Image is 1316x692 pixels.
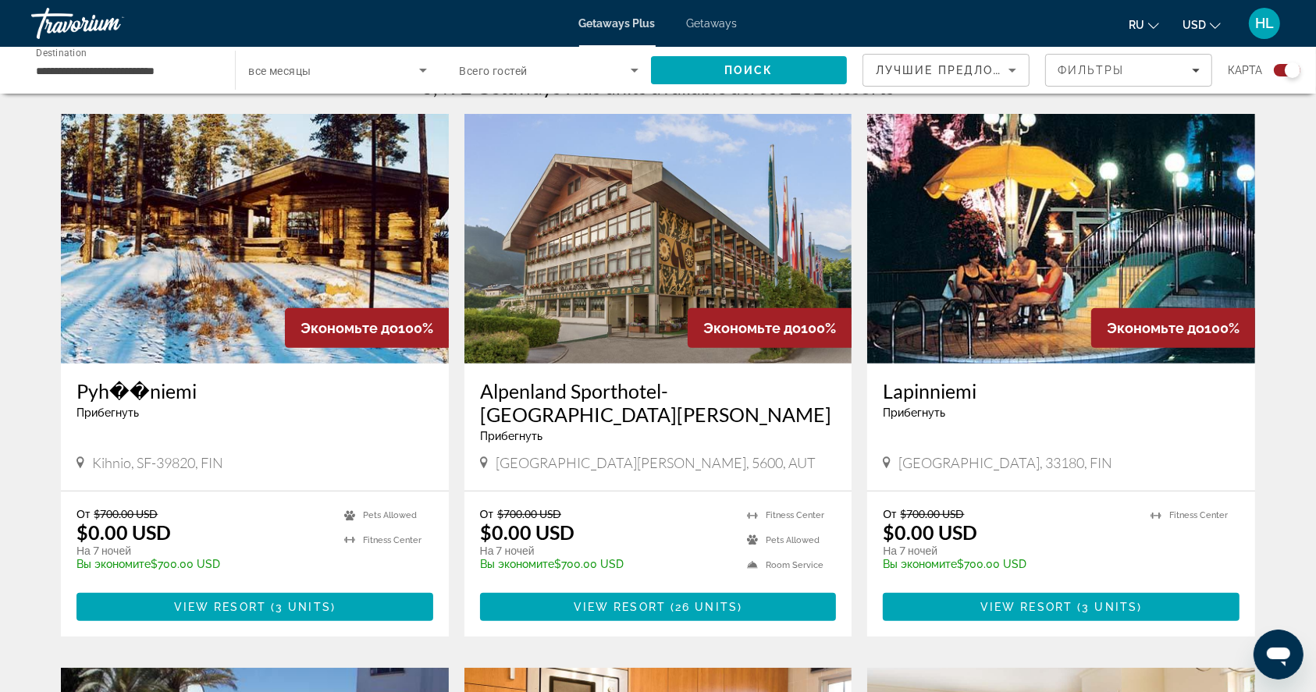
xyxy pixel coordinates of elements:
[1228,59,1262,81] span: карта
[276,601,331,613] span: 3 units
[76,406,139,419] span: Прибегнуть
[460,65,528,77] span: Всего гостей
[724,64,774,76] span: Поиск
[36,62,215,80] input: Select destination
[31,3,187,44] a: Travorium
[1129,13,1159,36] button: Change language
[36,48,87,59] span: Destination
[174,601,266,613] span: View Resort
[1107,320,1204,336] span: Экономьте до
[285,308,449,348] div: 100%
[876,61,1016,80] mat-select: Sort by
[1091,308,1255,348] div: 100%
[651,56,847,84] button: Search
[883,544,1135,558] p: На 7 ночей
[76,379,433,403] a: Pyh��niemi
[76,593,433,621] button: View Resort(3 units)
[76,520,171,544] p: $0.00 USD
[76,507,90,520] span: От
[901,507,965,520] span: $700.00 USD
[1045,54,1212,87] button: Filters
[92,454,223,471] span: Kihnio, SF-39820, FIN
[76,544,329,558] p: На 7 ночей
[1183,19,1206,31] span: USD
[579,17,656,30] a: Getaways Plus
[480,379,837,426] a: Alpenland Sporthotel-[GEOGRAPHIC_DATA][PERSON_NAME]
[94,507,158,520] span: $700.00 USD
[666,601,742,613] span: ( )
[574,601,666,613] span: View Resort
[1072,601,1142,613] span: ( )
[496,454,816,471] span: [GEOGRAPHIC_DATA][PERSON_NAME], 5600, AUT
[480,544,732,558] p: На 7 ночей
[363,535,421,545] span: Fitness Center
[883,593,1240,621] button: View Resort(3 units)
[266,601,336,613] span: ( )
[883,507,896,520] span: От
[480,520,574,544] p: $0.00 USD
[1254,630,1304,680] iframe: Кнопка для запуску вікна повідомлень
[883,379,1240,403] a: Lapinniemi
[480,593,837,621] button: View Resort(26 units)
[1129,19,1144,31] span: ru
[1169,510,1228,520] span: Fitness Center
[1058,64,1125,76] span: Фильтры
[480,558,554,570] span: Вы экономите
[76,558,329,570] p: $700.00 USD
[1244,7,1285,40] button: User Menu
[61,114,449,364] img: Pyh��niemi
[898,454,1112,471] span: [GEOGRAPHIC_DATA], 33180, FIN
[497,507,561,520] span: $700.00 USD
[766,510,824,520] span: Fitness Center
[980,601,1072,613] span: View Resort
[883,558,957,570] span: Вы экономите
[766,535,820,545] span: Pets Allowed
[687,17,738,30] a: Getaways
[1255,16,1274,31] span: HL
[883,520,977,544] p: $0.00 USD
[464,114,852,364] img: Alpenland Sporthotel-St.Johann-im-pongau
[1183,13,1221,36] button: Change currency
[480,558,732,570] p: $700.00 USD
[480,507,493,520] span: От
[766,560,823,570] span: Room Service
[876,64,1042,76] span: Лучшие предложения
[703,320,801,336] span: Экономьте до
[480,430,542,442] span: Прибегнуть
[883,406,945,419] span: Прибегнуть
[76,558,151,570] span: Вы экономите
[688,308,852,348] div: 100%
[675,601,738,613] span: 26 units
[883,558,1135,570] p: $700.00 USD
[301,320,398,336] span: Экономьте до
[1082,601,1137,613] span: 3 units
[248,65,311,77] span: все месяцы
[363,510,417,520] span: Pets Allowed
[867,114,1255,364] img: Lapinniemi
